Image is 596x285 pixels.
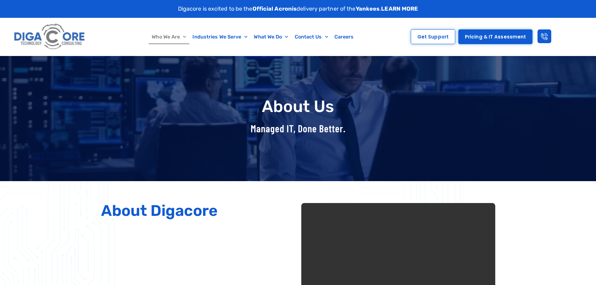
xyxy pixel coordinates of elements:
span: Pricing & IT Assessment [465,34,526,39]
a: LEARN MORE [381,5,418,12]
nav: Menu [117,30,389,44]
a: Get Support [411,29,455,44]
h1: About Us [98,98,498,115]
strong: Official Acronis [252,5,297,12]
span: Managed IT, Done Better. [251,122,346,134]
a: Pricing & IT Assessment [458,29,532,44]
a: Industries We Serve [189,30,251,44]
a: Careers [331,30,357,44]
h2: About Digacore [101,203,295,218]
img: Digacore logo 1 [12,21,87,53]
p: Digacore is excited to be the delivery partner of the . [178,5,418,13]
a: What We Do [251,30,291,44]
span: Get Support [417,34,449,39]
a: Who We Are [149,30,189,44]
a: Contact Us [292,30,331,44]
strong: Yankees [356,5,380,12]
